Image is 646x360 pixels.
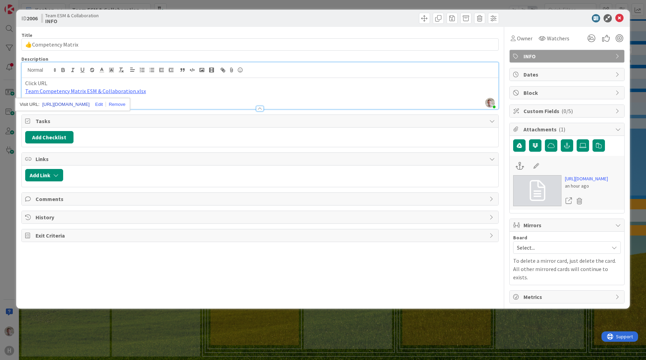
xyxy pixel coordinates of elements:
[36,155,486,163] span: Links
[45,18,99,24] b: INFO
[547,34,569,42] span: Watchers
[21,56,48,62] span: Description
[561,108,573,114] span: ( 0/5 )
[565,182,608,190] div: an hour ago
[565,197,572,206] a: Open
[42,100,89,109] a: [URL][DOMAIN_NAME]
[25,88,146,94] a: Team Competency Matrix ESM & Collaboration.xlsx
[523,293,612,301] span: Metrics
[36,231,486,240] span: Exit Criteria
[559,126,565,133] span: ( 1 )
[523,52,612,60] span: INFO
[523,221,612,229] span: Mirrors
[25,79,495,87] p: Click URL
[25,131,74,143] button: Add Checklist
[25,169,63,181] button: Add Link
[21,32,32,38] label: Title
[21,14,38,22] span: ID
[45,13,99,18] span: Team ESM & Collaboration
[517,34,532,42] span: Owner
[565,175,608,182] a: [URL][DOMAIN_NAME]
[27,15,38,22] b: 2006
[523,125,612,133] span: Attachments
[36,195,486,203] span: Comments
[517,243,605,252] span: Select...
[523,89,612,97] span: Block
[513,257,621,281] p: To delete a mirror card, just delete the card. All other mirrored cards will continue to exists.
[21,38,499,51] input: type card name here...
[36,117,486,125] span: Tasks
[513,235,527,240] span: Board
[523,107,612,115] span: Custom Fields
[485,98,495,108] img: e240dyeMCXgl8MSCC3KbjoRZrAa6nczt.jpg
[14,1,31,9] span: Support
[36,213,486,221] span: History
[523,70,612,79] span: Dates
